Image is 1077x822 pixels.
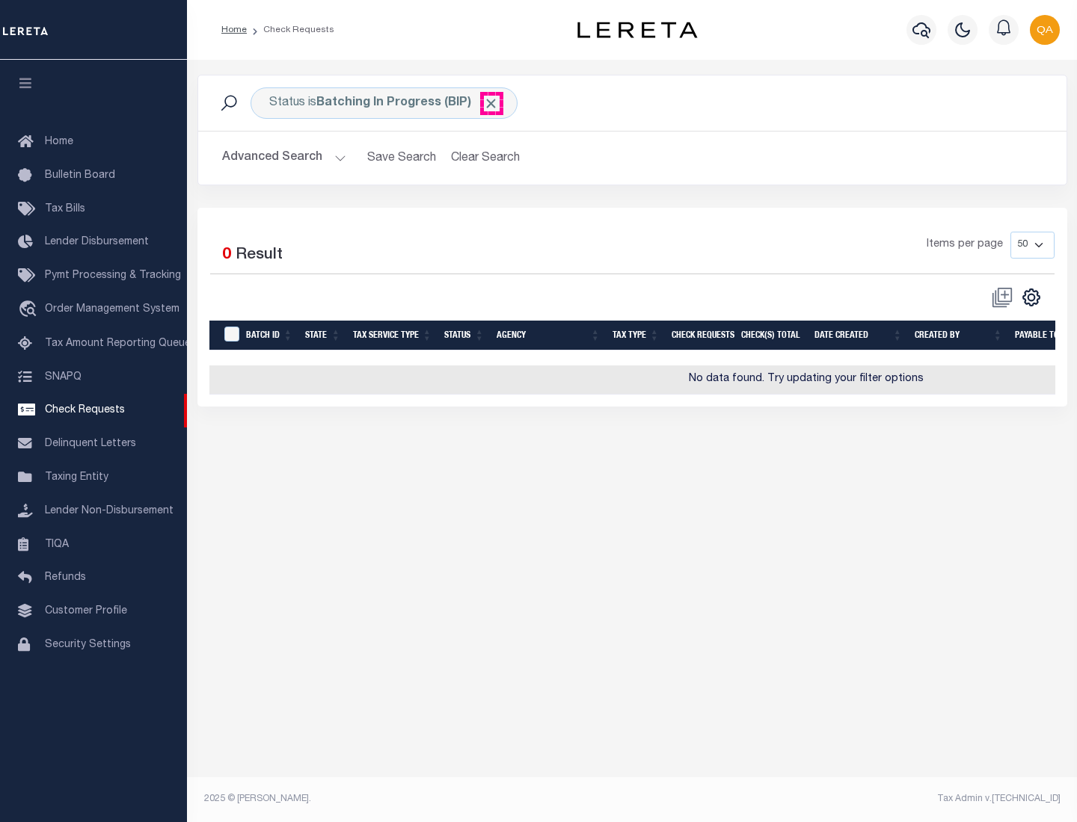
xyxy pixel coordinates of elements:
[247,23,334,37] li: Check Requests
[222,247,231,263] span: 0
[45,304,179,315] span: Order Management System
[1030,15,1060,45] img: svg+xml;base64,PHN2ZyB4bWxucz0iaHR0cDovL3d3dy53My5vcmcvMjAwMC9zdmciIHBvaW50ZXItZXZlbnRzPSJub25lIi...
[240,321,299,351] th: Batch Id: activate to sort column ascending
[577,22,697,38] img: logo-dark.svg
[45,439,136,449] span: Delinquent Letters
[483,96,499,111] span: Click to Remove
[45,472,108,483] span: Taxing Entity
[299,321,347,351] th: State: activate to sort column ascending
[45,237,149,247] span: Lender Disbursement
[45,640,131,650] span: Security Settings
[45,371,82,382] span: SNAPQ
[607,321,666,351] th: Tax Type: activate to sort column ascending
[45,606,127,616] span: Customer Profile
[445,143,527,173] button: Clear Search
[45,405,125,415] span: Check Requests
[347,321,438,351] th: Tax Service Type: activate to sort column ascending
[438,321,491,351] th: Status: activate to sort column ascending
[222,143,346,173] button: Advanced Search
[735,321,808,351] th: Check(s) Total
[491,321,607,351] th: Agency: activate to sort column ascending
[45,506,174,516] span: Lender Non-Disbursement
[316,97,499,109] b: Batching In Progress (BIP)
[666,321,735,351] th: Check Requests
[45,271,181,281] span: Pymt Processing & Tracking
[45,170,115,181] span: Bulletin Board
[221,25,247,34] a: Home
[45,137,73,147] span: Home
[927,237,1003,253] span: Items per page
[45,204,85,214] span: Tax Bills
[45,572,86,583] span: Refunds
[236,244,283,268] label: Result
[251,87,518,119] div: Status is
[45,339,191,349] span: Tax Amount Reporting Queue
[18,300,42,320] i: travel_explore
[45,539,69,549] span: TIQA
[643,792,1061,806] div: Tax Admin v.[TECHNICAL_ID]
[193,792,633,806] div: 2025 © [PERSON_NAME].
[808,321,909,351] th: Date Created: activate to sort column ascending
[358,143,445,173] button: Save Search
[909,321,1009,351] th: Created By: activate to sort column ascending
